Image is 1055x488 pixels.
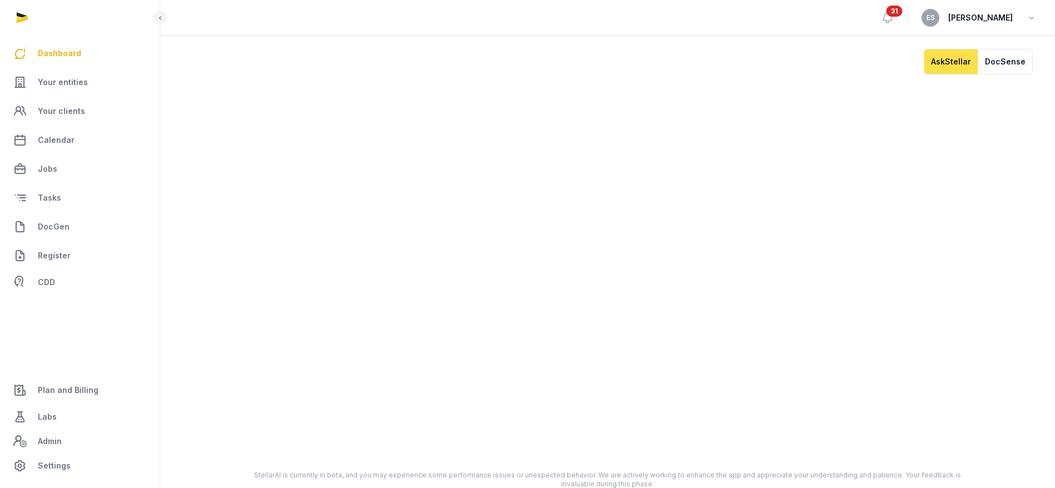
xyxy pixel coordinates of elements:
[38,76,88,89] span: Your entities
[9,127,151,153] a: Calendar
[9,271,151,293] a: CDD
[38,435,62,448] span: Admin
[9,40,151,67] a: Dashboard
[38,410,57,424] span: Labs
[886,6,903,17] span: 31
[9,404,151,430] a: Labs
[9,156,151,182] a: Jobs
[9,185,151,211] a: Tasks
[9,98,151,125] a: Your clients
[927,14,935,21] span: ES
[922,9,939,27] button: ES
[948,11,1013,24] span: [PERSON_NAME]
[978,49,1033,74] button: DocSense
[9,377,151,404] a: Plan and Billing
[38,276,55,289] span: CDD
[9,452,151,479] a: Settings
[38,459,71,472] span: Settings
[9,213,151,240] a: DocGen
[38,191,61,205] span: Tasks
[38,133,75,147] span: Calendar
[38,249,71,262] span: Register
[38,162,57,176] span: Jobs
[9,430,151,452] a: Admin
[38,47,81,60] span: Dashboard
[9,69,151,96] a: Your entities
[924,49,978,74] button: AskStellar
[38,220,70,233] span: DocGen
[38,384,98,397] span: Plan and Billing
[9,242,151,269] a: Register
[38,104,85,118] span: Your clients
